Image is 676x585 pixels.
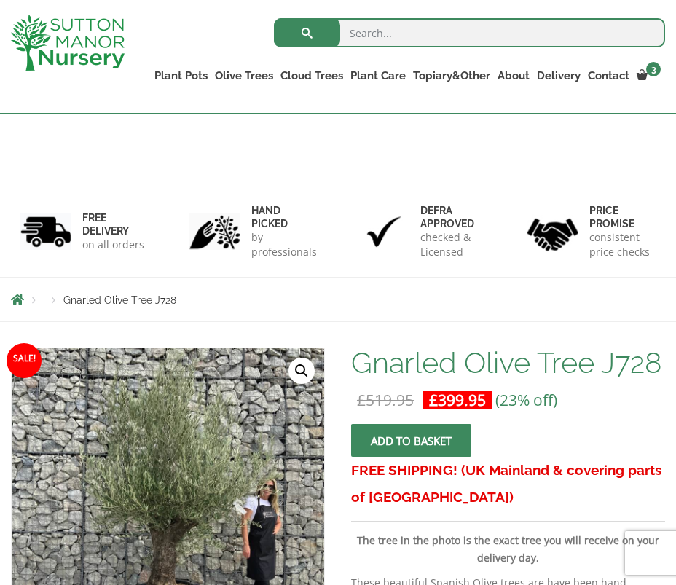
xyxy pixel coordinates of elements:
span: (23% off) [495,390,557,410]
h3: FREE SHIPPING! (UK Mainland & covering parts of [GEOGRAPHIC_DATA]) [351,457,665,511]
span: Sale! [7,343,42,378]
img: 3.jpg [358,213,409,251]
span: £ [357,390,366,410]
input: Search... [274,18,665,47]
a: Plant Care [347,66,409,86]
a: Delivery [533,66,584,86]
img: logo [11,15,125,71]
span: Gnarled Olive Tree J728 [63,294,176,306]
a: Topiary&Other [409,66,494,86]
h6: hand picked [251,204,318,230]
img: 2.jpg [189,213,240,251]
p: checked & Licensed [420,230,487,259]
p: on all orders [82,237,149,252]
p: by professionals [251,230,318,259]
img: 1.jpg [20,213,71,251]
a: Cloud Trees [277,66,347,86]
span: £ [429,390,438,410]
strong: The tree in the photo is the exact tree you will receive on your delivery day. [357,533,659,565]
a: Contact [584,66,633,86]
a: Olive Trees [211,66,277,86]
img: 4.jpg [527,209,578,254]
p: consistent price checks [589,230,656,259]
a: 3 [633,66,665,86]
a: Plant Pots [151,66,211,86]
a: View full-screen image gallery [288,358,315,384]
h1: Gnarled Olive Tree J728 [351,348,665,378]
a: About [494,66,533,86]
nav: Breadcrumbs [11,294,665,305]
button: Add to basket [351,424,471,457]
span: 3 [646,62,661,76]
h6: FREE DELIVERY [82,211,149,237]
h6: Price promise [589,204,656,230]
bdi: 519.95 [357,390,414,410]
bdi: 399.95 [429,390,486,410]
h6: Defra approved [420,204,487,230]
